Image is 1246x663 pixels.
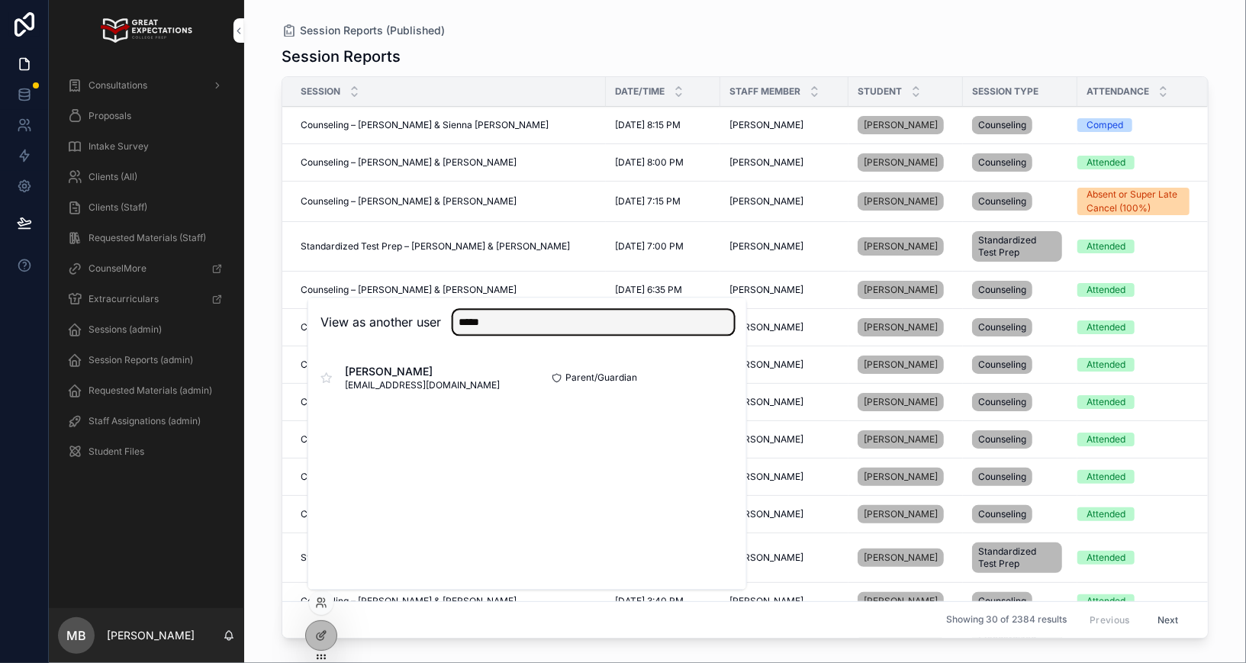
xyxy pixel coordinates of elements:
[864,552,938,564] span: [PERSON_NAME]
[978,119,1026,131] span: Counseling
[858,150,954,175] a: [PERSON_NAME]
[972,352,1068,377] a: Counseling
[864,119,938,131] span: [PERSON_NAME]
[615,85,665,98] span: Date/Time
[49,61,244,485] div: scrollable content
[978,156,1026,169] span: Counseling
[301,595,517,607] span: Counseling – [PERSON_NAME] & [PERSON_NAME]
[858,356,944,374] a: [PERSON_NAME]
[1077,240,1190,253] a: Attended
[615,240,684,253] span: [DATE] 7:00 PM
[729,321,803,333] span: [PERSON_NAME]
[1087,433,1125,446] div: Attended
[978,433,1026,446] span: Counseling
[58,72,235,99] a: Consultations
[89,385,212,397] span: Requested Materials (admin)
[345,379,500,391] span: [EMAIL_ADDRESS][DOMAIN_NAME]
[301,284,517,296] span: Counseling – [PERSON_NAME] & [PERSON_NAME]
[301,359,597,371] a: Counseling – [PERSON_NAME] & [PERSON_NAME]
[972,539,1068,576] a: Standardized Test Prep
[301,85,340,98] span: Session
[858,234,954,259] a: [PERSON_NAME]
[301,156,517,169] span: Counseling – [PERSON_NAME] & [PERSON_NAME]
[107,628,195,643] p: [PERSON_NAME]
[301,359,517,371] span: Counseling – [PERSON_NAME] & [PERSON_NAME]
[972,315,1068,340] a: Counseling
[858,318,944,336] a: [PERSON_NAME]
[1087,85,1149,98] span: Attendance
[972,465,1068,489] a: Counseling
[89,79,147,92] span: Consultations
[66,626,86,645] span: MB
[858,393,944,411] a: [PERSON_NAME]
[1087,507,1125,521] div: Attended
[1077,320,1190,334] a: Attended
[101,18,192,43] img: App logo
[729,471,839,483] a: [PERSON_NAME]
[301,321,597,333] a: Counseling – [PERSON_NAME] & [PERSON_NAME]
[1087,470,1125,484] div: Attended
[89,140,149,153] span: Intake Survey
[58,255,235,282] a: CounselMore
[858,468,944,486] a: [PERSON_NAME]
[58,285,235,313] a: Extracurriculars
[858,465,954,489] a: [PERSON_NAME]
[858,189,954,214] a: [PERSON_NAME]
[729,396,803,408] span: [PERSON_NAME]
[972,189,1068,214] a: Counseling
[282,23,445,38] a: Session Reports (Published)
[729,359,839,371] a: [PERSON_NAME]
[978,359,1026,371] span: Counseling
[301,471,517,483] span: Counseling – [PERSON_NAME] & [PERSON_NAME]
[729,508,803,520] span: [PERSON_NAME]
[1087,594,1125,608] div: Attended
[972,150,1068,175] a: Counseling
[729,595,839,607] a: [PERSON_NAME]
[972,113,1068,137] a: Counseling
[301,119,597,131] a: Counseling – [PERSON_NAME] & Sienna [PERSON_NAME]
[978,508,1026,520] span: Counseling
[729,284,839,296] a: [PERSON_NAME]
[89,293,159,305] span: Extracurriculars
[864,359,938,371] span: [PERSON_NAME]
[729,284,803,296] span: [PERSON_NAME]
[858,352,954,377] a: [PERSON_NAME]
[978,195,1026,208] span: Counseling
[615,195,681,208] span: [DATE] 7:15 PM
[729,508,839,520] a: [PERSON_NAME]
[972,427,1068,452] a: Counseling
[301,552,597,564] a: Standardized Test Prep – [PERSON_NAME] & [PERSON_NAME]
[864,396,938,408] span: [PERSON_NAME]
[729,552,803,564] span: [PERSON_NAME]
[978,234,1056,259] span: Standardized Test Prep
[858,427,954,452] a: [PERSON_NAME]
[89,354,193,366] span: Session Reports (admin)
[58,438,235,465] a: Student Files
[729,156,839,169] a: [PERSON_NAME]
[729,552,839,564] a: [PERSON_NAME]
[858,153,944,172] a: [PERSON_NAME]
[301,119,549,131] span: Counseling – [PERSON_NAME] & Sienna [PERSON_NAME]
[615,284,711,296] a: [DATE] 6:35 PM
[301,396,517,408] span: Counseling – [PERSON_NAME] & [PERSON_NAME]
[729,119,803,131] span: [PERSON_NAME]
[1087,283,1125,297] div: Attended
[89,171,137,183] span: Clients (All)
[58,133,235,160] a: Intake Survey
[89,415,201,427] span: Staff Assignations (admin)
[1087,320,1125,334] div: Attended
[1077,433,1190,446] a: Attended
[978,546,1056,570] span: Standardized Test Prep
[301,433,597,446] a: Counseling – [PERSON_NAME] & [PERSON_NAME]
[301,240,570,253] span: Standardized Test Prep – [PERSON_NAME] & [PERSON_NAME]
[858,237,944,256] a: [PERSON_NAME]
[972,502,1068,526] a: Counseling
[1077,156,1190,169] a: Attended
[858,278,954,302] a: [PERSON_NAME]
[615,240,711,253] a: [DATE] 7:00 PM
[729,195,839,208] a: [PERSON_NAME]
[1087,395,1125,409] div: Attended
[858,85,902,98] span: Student
[972,85,1038,98] span: Session Type
[858,281,944,299] a: [PERSON_NAME]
